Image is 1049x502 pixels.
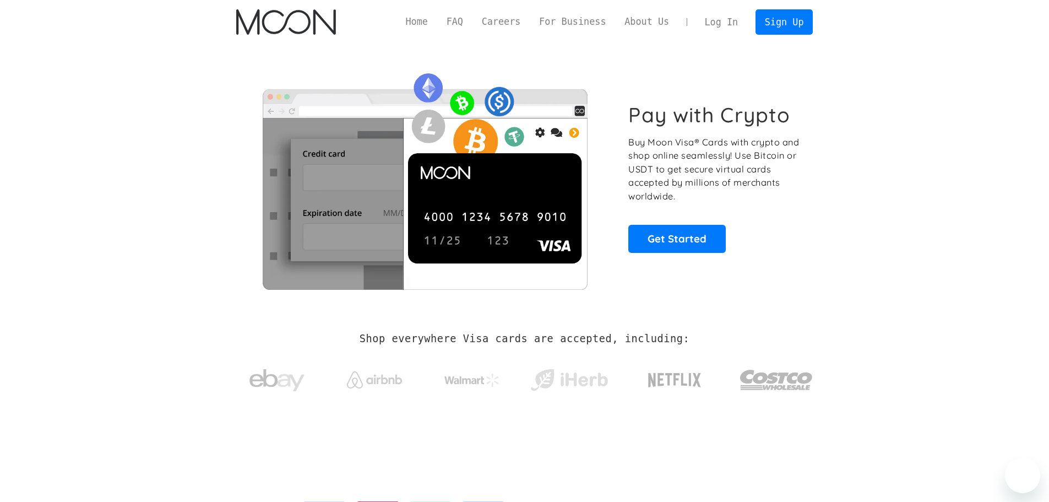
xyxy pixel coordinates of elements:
a: For Business [530,15,615,29]
img: Walmart [444,374,499,387]
a: Airbnb [333,360,415,394]
h2: Shop everywhere Visa cards are accepted, including: [360,333,689,345]
a: Home [396,15,437,29]
a: Log In [695,10,747,34]
img: Moon Cards let you spend your crypto anywhere Visa is accepted. [236,66,613,289]
a: Costco [740,348,813,406]
h1: Pay with Crypto [628,102,790,127]
img: Costco [740,359,813,401]
img: Moon Logo [236,9,336,35]
img: ebay [249,363,305,398]
a: Get Started [628,225,726,252]
a: Careers [472,15,530,29]
img: iHerb [528,366,610,395]
a: ebay [236,352,318,403]
a: Netflix [626,355,724,400]
p: Buy Moon Visa® Cards with crypto and shop online seamlessly! Use Bitcoin or USDT to get secure vi... [628,136,801,203]
a: iHerb [528,355,610,400]
iframe: Schaltfläche zum Öffnen des Messaging-Fensters [1005,458,1040,493]
a: Walmart [431,363,513,392]
a: Sign Up [756,9,813,34]
img: Airbnb [347,371,402,388]
img: Netflix [647,366,702,394]
a: FAQ [437,15,472,29]
a: home [236,9,336,35]
a: About Us [615,15,678,29]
